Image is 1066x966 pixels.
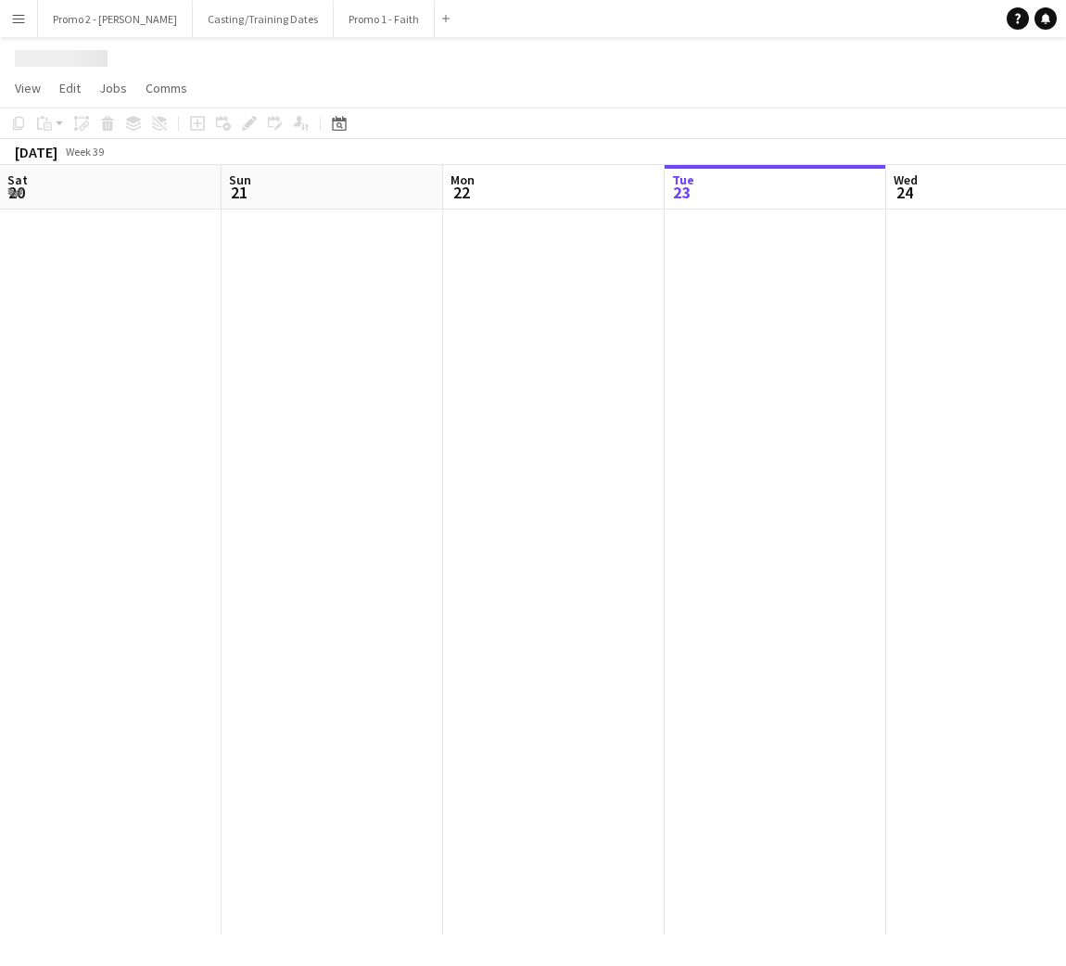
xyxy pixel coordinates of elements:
a: View [7,76,48,100]
span: Comms [146,80,187,96]
div: [DATE] [15,143,57,161]
span: 22 [448,182,475,203]
span: 24 [891,182,918,203]
span: Wed [894,172,918,188]
span: 20 [5,182,28,203]
span: Jobs [99,80,127,96]
button: Promo 1 - Faith [334,1,435,37]
span: Sun [229,172,251,188]
button: Casting/Training Dates [193,1,334,37]
button: Promo 2 - [PERSON_NAME] [38,1,193,37]
span: View [15,80,41,96]
span: Mon [451,172,475,188]
a: Jobs [92,76,134,100]
a: Edit [52,76,88,100]
span: 23 [669,182,694,203]
span: 21 [226,182,251,203]
span: Sat [7,172,28,188]
span: Edit [59,80,81,96]
span: Week 39 [61,145,108,159]
span: Tue [672,172,694,188]
a: Comms [138,76,195,100]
